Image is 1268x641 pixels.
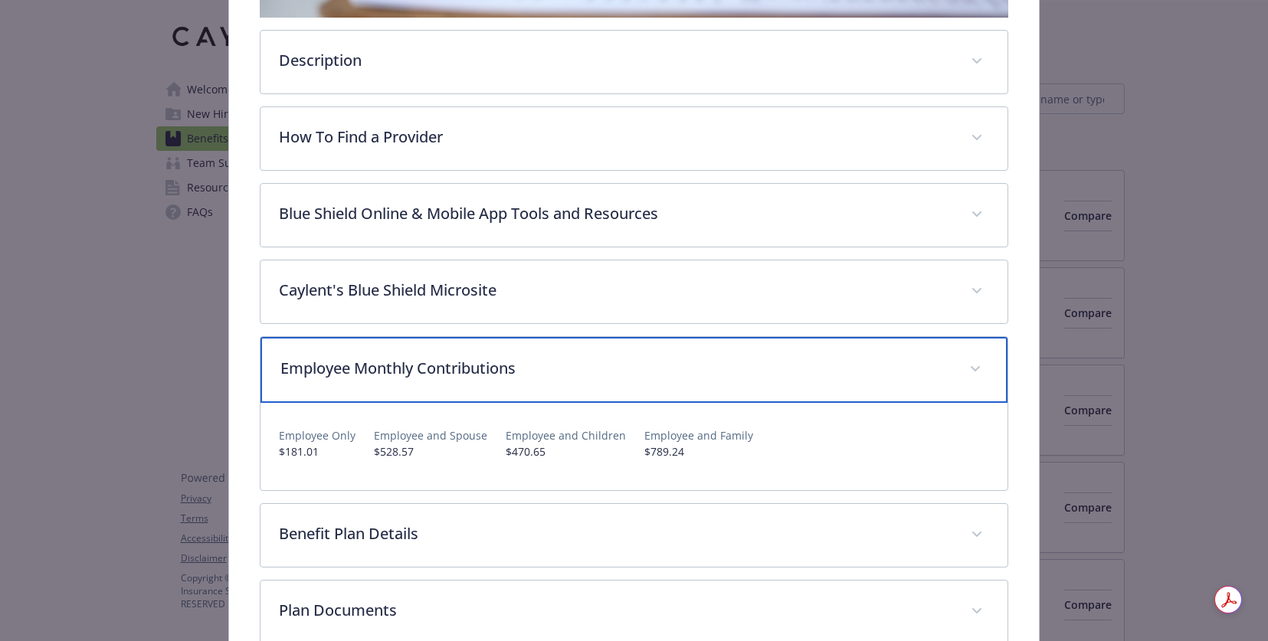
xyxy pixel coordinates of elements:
p: Employee and Children [506,427,626,443]
p: Benefit Plan Details [279,522,952,545]
p: Employee Only [279,427,355,443]
p: Blue Shield Online & Mobile App Tools and Resources [279,202,952,225]
p: $528.57 [374,443,487,459]
div: Benefit Plan Details [260,504,1008,567]
p: $470.65 [506,443,626,459]
p: Employee and Family [644,427,753,443]
div: Caylent's Blue Shield Microsite [260,260,1008,323]
p: Caylent's Blue Shield Microsite [279,279,952,302]
p: How To Find a Provider [279,126,952,149]
p: Description [279,49,952,72]
p: $181.01 [279,443,355,459]
p: $789.24 [644,443,753,459]
p: Employee and Spouse [374,427,487,443]
div: How To Find a Provider [260,107,1008,170]
div: Description [260,31,1008,93]
p: Plan Documents [279,599,952,622]
div: Employee Monthly Contributions [260,403,1008,490]
p: Employee Monthly Contributions [280,357,951,380]
div: Blue Shield Online & Mobile App Tools and Resources [260,184,1008,247]
div: Employee Monthly Contributions [260,337,1008,403]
